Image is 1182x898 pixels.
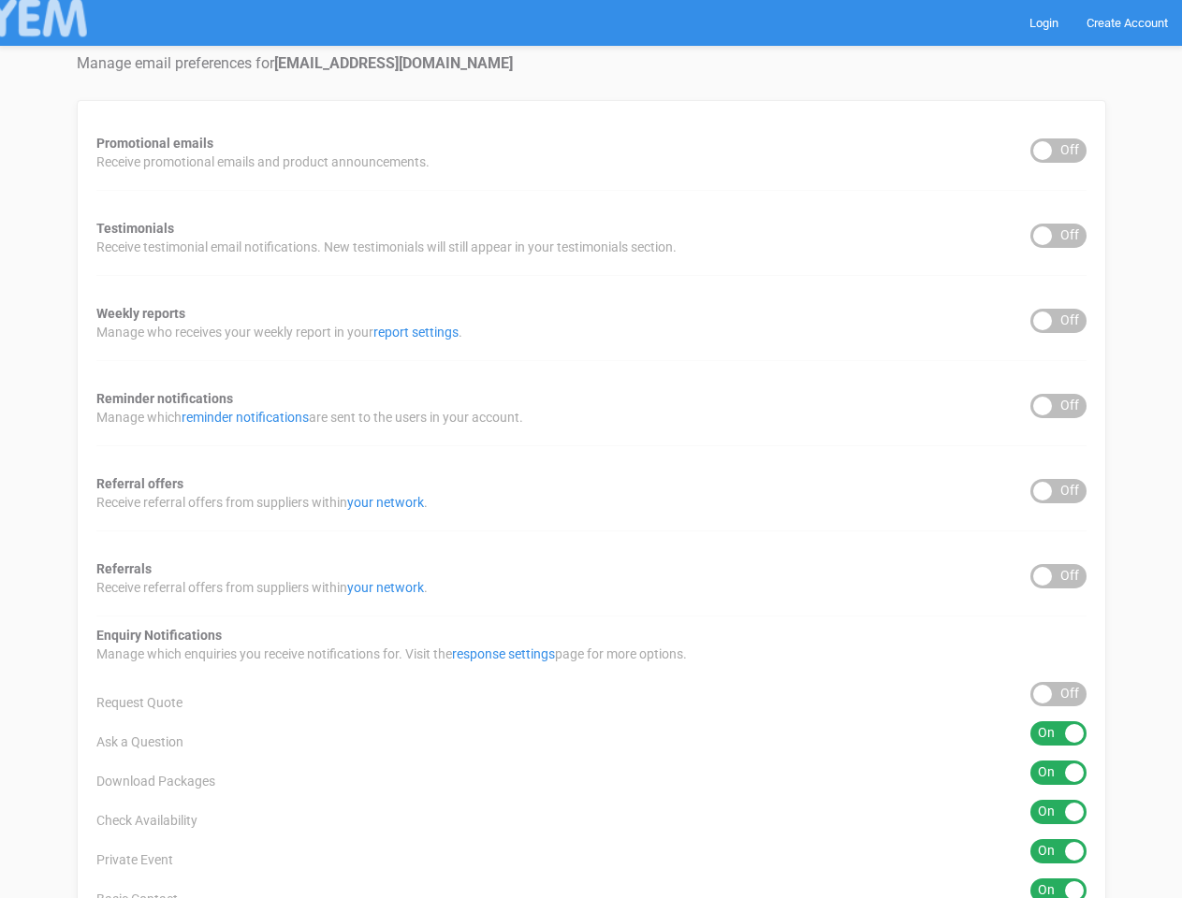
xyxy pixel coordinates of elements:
h4: Manage email preferences for [77,55,1106,72]
span: Download Packages [96,772,215,790]
strong: Reminder notifications [96,391,233,406]
strong: [EMAIL_ADDRESS][DOMAIN_NAME] [274,54,513,72]
span: Receive testimonial email notifications. New testimonials will still appear in your testimonials ... [96,238,677,256]
span: Manage who receives your weekly report in your . [96,323,462,341]
strong: Promotional emails [96,136,213,151]
span: Receive referral offers from suppliers within . [96,578,428,597]
span: Receive promotional emails and product announcements. [96,152,430,171]
span: Ask a Question [96,732,183,751]
span: Private Event [96,850,173,869]
a: reminder notifications [182,410,309,425]
strong: Referral offers [96,476,183,491]
strong: Enquiry Notifications [96,628,222,643]
a: report settings [373,325,459,340]
span: Check Availability [96,811,197,830]
span: Manage which are sent to the users in your account. [96,408,523,427]
span: Manage which enquiries you receive notifications for. Visit the page for more options. [96,645,687,663]
strong: Testimonials [96,221,174,236]
strong: Referrals [96,561,152,576]
a: response settings [452,646,555,661]
span: Receive referral offers from suppliers within . [96,493,428,512]
a: your network [347,495,424,510]
span: Request Quote [96,693,182,712]
a: your network [347,580,424,595]
strong: Weekly reports [96,306,185,321]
